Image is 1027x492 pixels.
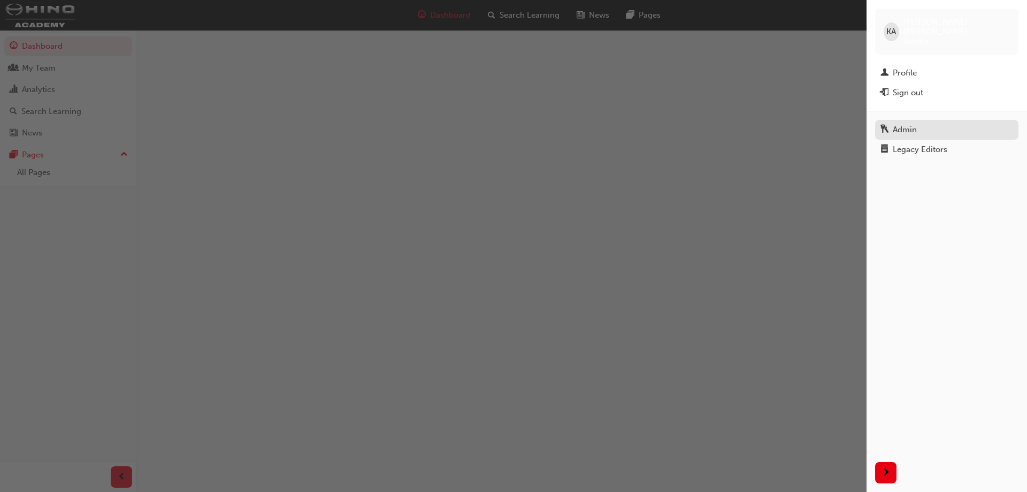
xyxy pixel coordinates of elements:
span: keys-icon [880,125,888,135]
span: man-icon [880,69,888,78]
div: Admin [893,124,917,136]
a: Legacy Editors [875,140,1018,160]
button: Sign out [875,83,1018,103]
span: next-icon [882,466,890,480]
div: Profile [893,67,917,79]
span: KA [886,26,896,38]
div: Legacy Editors [893,143,947,156]
div: Sign out [893,87,923,99]
span: kandika [903,37,929,46]
a: Profile [875,63,1018,83]
span: [PERSON_NAME] [PERSON_NAME] [903,17,1010,36]
span: exit-icon [880,88,888,98]
a: Admin [875,120,1018,140]
span: notepad-icon [880,145,888,155]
